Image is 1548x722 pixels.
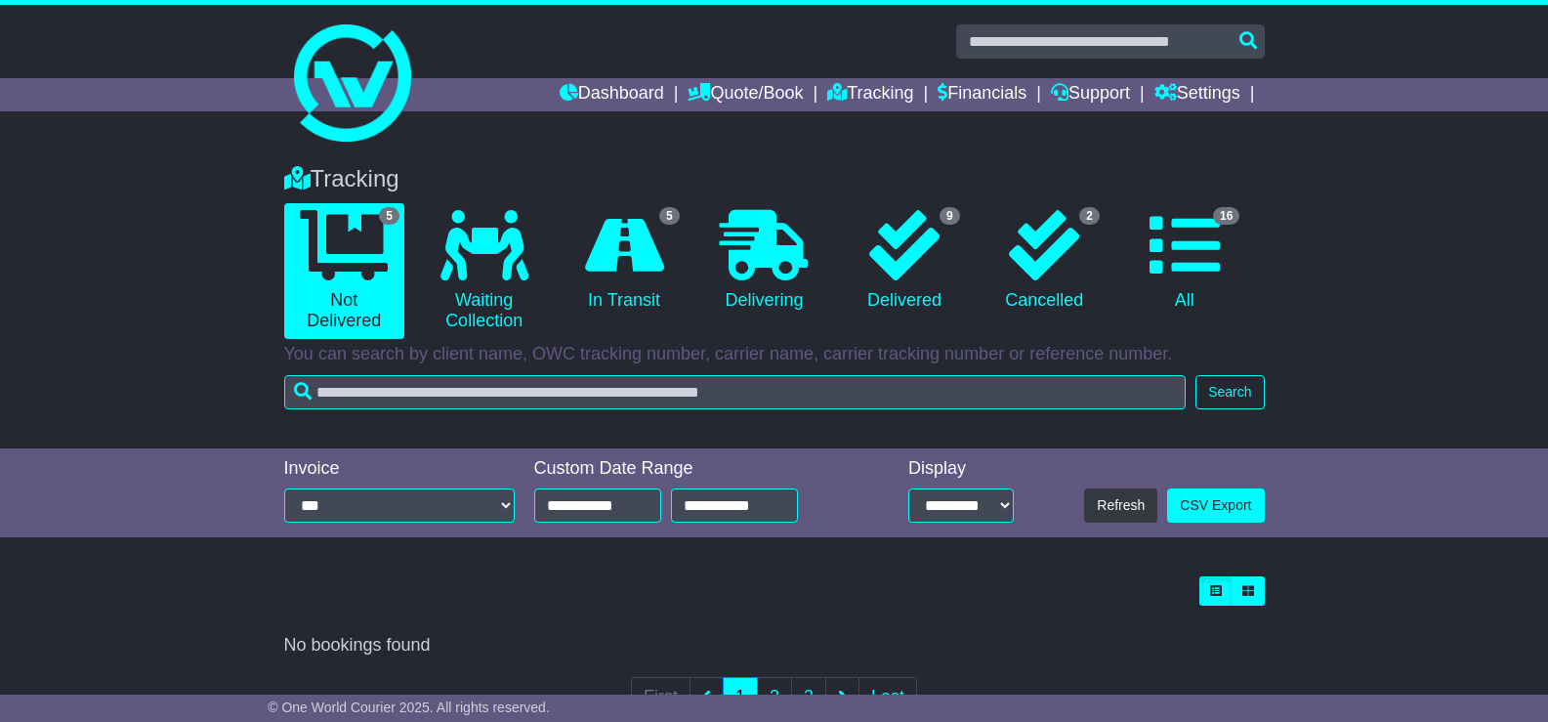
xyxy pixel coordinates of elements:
a: 2 [757,677,792,717]
button: Search [1195,375,1264,409]
a: Support [1051,78,1130,111]
a: 16 All [1124,203,1244,319]
span: 5 [379,207,399,225]
a: Financials [938,78,1026,111]
a: Waiting Collection [424,203,544,339]
a: Tracking [827,78,913,111]
span: © One World Courier 2025. All rights reserved. [268,700,550,715]
div: Custom Date Range [534,458,848,480]
a: 5 In Transit [564,203,684,319]
a: Dashboard [560,78,664,111]
div: Invoice [284,458,515,480]
a: CSV Export [1167,488,1264,523]
a: Delivering [704,203,824,319]
p: You can search by client name, OWC tracking number, carrier name, carrier tracking number or refe... [284,344,1265,365]
a: Last [858,677,917,717]
div: Display [908,458,1014,480]
span: 16 [1213,207,1239,225]
div: Tracking [274,165,1275,193]
a: Quote/Book [688,78,803,111]
button: Refresh [1084,488,1157,523]
a: 9 Delivered [844,203,964,319]
a: 3 [791,677,826,717]
span: 9 [940,207,960,225]
span: 5 [659,207,680,225]
span: 2 [1079,207,1100,225]
a: 5 Not Delivered [284,203,404,339]
a: Settings [1154,78,1240,111]
a: 2 Cancelled [984,203,1105,319]
a: 1 [723,677,758,717]
div: No bookings found [284,635,1265,657]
